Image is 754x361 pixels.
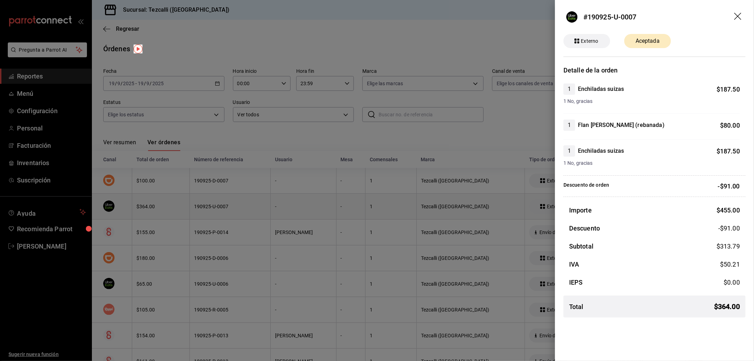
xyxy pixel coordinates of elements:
[569,260,579,269] h3: IVA
[717,86,740,93] span: $ 187.50
[563,121,575,129] span: 1
[563,181,609,191] p: Descuento de orden
[569,223,600,233] h3: Descuento
[717,147,740,155] span: $ 187.50
[720,261,740,268] span: $ 50.21
[717,243,740,250] span: $ 313.79
[134,45,142,53] img: Tooltip marker
[724,279,740,286] span: $ 0.00
[563,159,740,167] span: 1 No, gracias
[563,147,575,155] span: 1
[569,205,592,215] h3: Importe
[578,85,624,93] h4: Enchiladas suizas
[578,147,624,155] h4: Enchiladas suizas
[718,223,740,233] span: -$91.00
[569,278,583,287] h3: IEPS
[583,12,637,22] div: #190925-U-0007
[563,85,575,93] span: 1
[578,121,665,129] h4: Flan [PERSON_NAME] (rebanada)
[569,302,584,311] h3: Total
[563,65,746,75] h3: Detalle de la orden
[720,122,740,129] span: $ 80.00
[714,301,740,312] span: $ 364.00
[563,98,740,105] span: 1 No, gracias
[578,37,601,45] span: Externo
[734,13,743,21] button: drag
[569,241,594,251] h3: Subtotal
[718,181,740,191] p: -$91.00
[631,37,664,45] span: Aceptada
[717,206,740,214] span: $ 455.00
